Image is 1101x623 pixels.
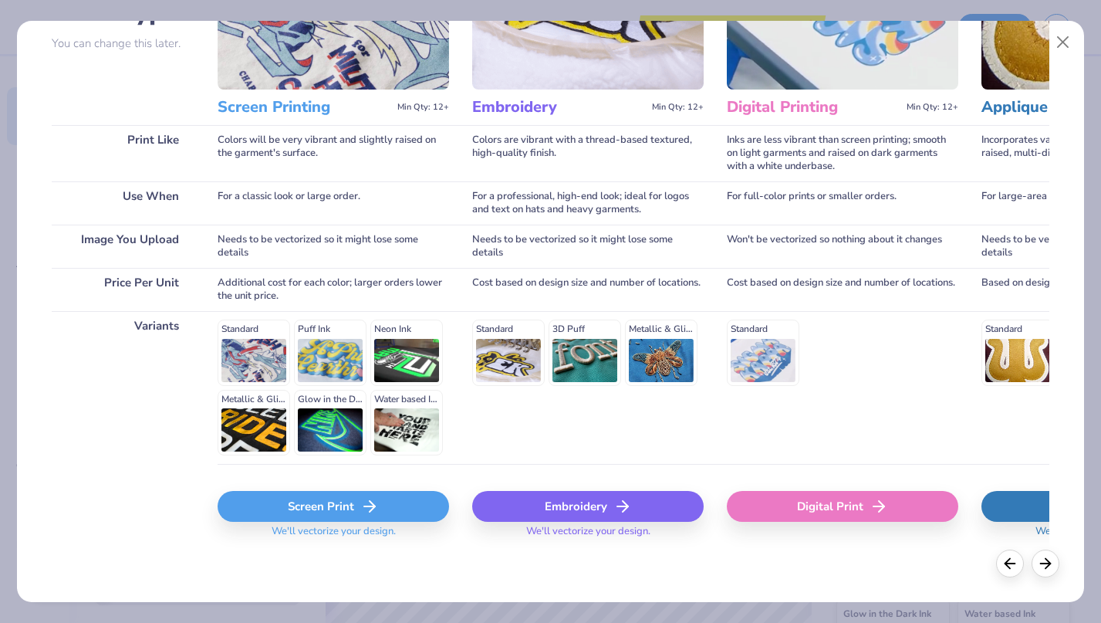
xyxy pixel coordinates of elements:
div: Embroidery [472,491,704,522]
div: Needs to be vectorized so it might lose some details [472,225,704,268]
h3: Digital Printing [727,97,900,117]
div: Colors are vibrant with a thread-based textured, high-quality finish. [472,125,704,181]
div: Digital Print [727,491,958,522]
div: Price Per Unit [52,268,194,311]
span: We'll vectorize your design. [520,525,657,547]
div: Won't be vectorized so nothing about it changes [727,225,958,268]
h3: Embroidery [472,97,646,117]
div: Print Like [52,125,194,181]
span: We'll vectorize your design. [265,525,402,547]
div: Cost based on design size and number of locations. [727,268,958,311]
div: Image You Upload [52,225,194,268]
p: You can change this later. [52,37,194,50]
button: Close [1048,28,1077,57]
div: For full-color prints or smaller orders. [727,181,958,225]
div: For a classic look or large order. [218,181,449,225]
span: Min Qty: 12+ [907,102,958,113]
div: For a professional, high-end look; ideal for logos and text on hats and heavy garments. [472,181,704,225]
span: Min Qty: 12+ [652,102,704,113]
div: Additional cost for each color; larger orders lower the unit price. [218,268,449,311]
div: Colors will be very vibrant and slightly raised on the garment's surface. [218,125,449,181]
div: Inks are less vibrant than screen printing; smooth on light garments and raised on dark garments ... [727,125,958,181]
div: Variants [52,311,194,464]
div: Use When [52,181,194,225]
div: Screen Print [218,491,449,522]
div: Needs to be vectorized so it might lose some details [218,225,449,268]
div: Cost based on design size and number of locations. [472,268,704,311]
h3: Screen Printing [218,97,391,117]
span: Min Qty: 12+ [397,102,449,113]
